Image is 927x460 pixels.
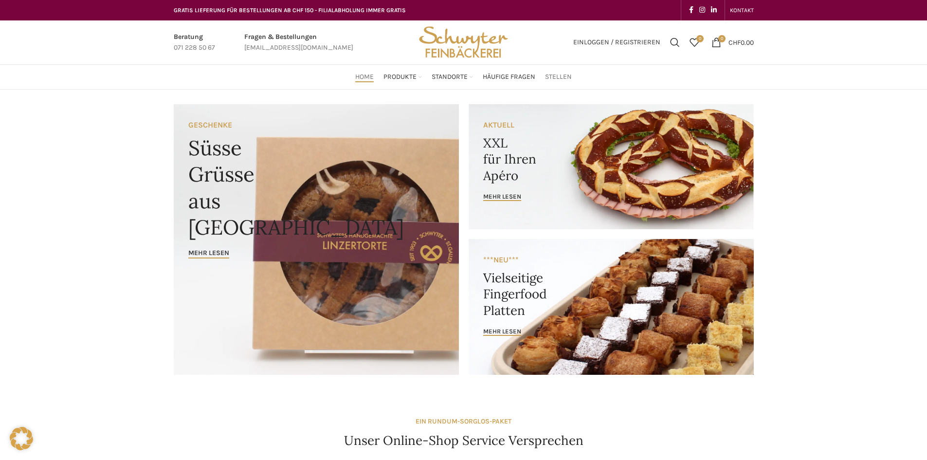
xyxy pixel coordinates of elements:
[469,104,754,229] a: Banner link
[545,67,572,87] a: Stellen
[728,38,741,46] span: CHF
[344,432,583,449] h4: Unser Online-Shop Service Versprechen
[730,7,754,14] span: KONTAKT
[707,33,759,52] a: 0 CHF0.00
[573,39,660,46] span: Einloggen / Registrieren
[696,35,704,42] span: 0
[355,67,374,87] a: Home
[416,37,511,46] a: Site logo
[432,73,468,82] span: Standorte
[483,73,535,82] span: Häufige Fragen
[483,67,535,87] a: Häufige Fragen
[416,417,511,425] strong: EIN RUNDUM-SORGLOS-PAKET
[665,33,685,52] a: Suchen
[685,33,704,52] a: 0
[685,33,704,52] div: Meine Wunschliste
[416,20,511,64] img: Bäckerei Schwyter
[686,3,696,17] a: Facebook social link
[174,7,406,14] span: GRATIS LIEFERUNG FÜR BESTELLUNGEN AB CHF 150 - FILIALABHOLUNG IMMER GRATIS
[355,73,374,82] span: Home
[244,32,353,54] a: Infobox link
[169,67,759,87] div: Main navigation
[174,32,215,54] a: Infobox link
[545,73,572,82] span: Stellen
[383,67,422,87] a: Produkte
[725,0,759,20] div: Secondary navigation
[718,35,726,42] span: 0
[383,73,417,82] span: Produkte
[174,104,459,375] a: Banner link
[469,239,754,375] a: Banner link
[432,67,473,87] a: Standorte
[728,38,754,46] bdi: 0.00
[696,3,708,17] a: Instagram social link
[708,3,720,17] a: Linkedin social link
[568,33,665,52] a: Einloggen / Registrieren
[730,0,754,20] a: KONTAKT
